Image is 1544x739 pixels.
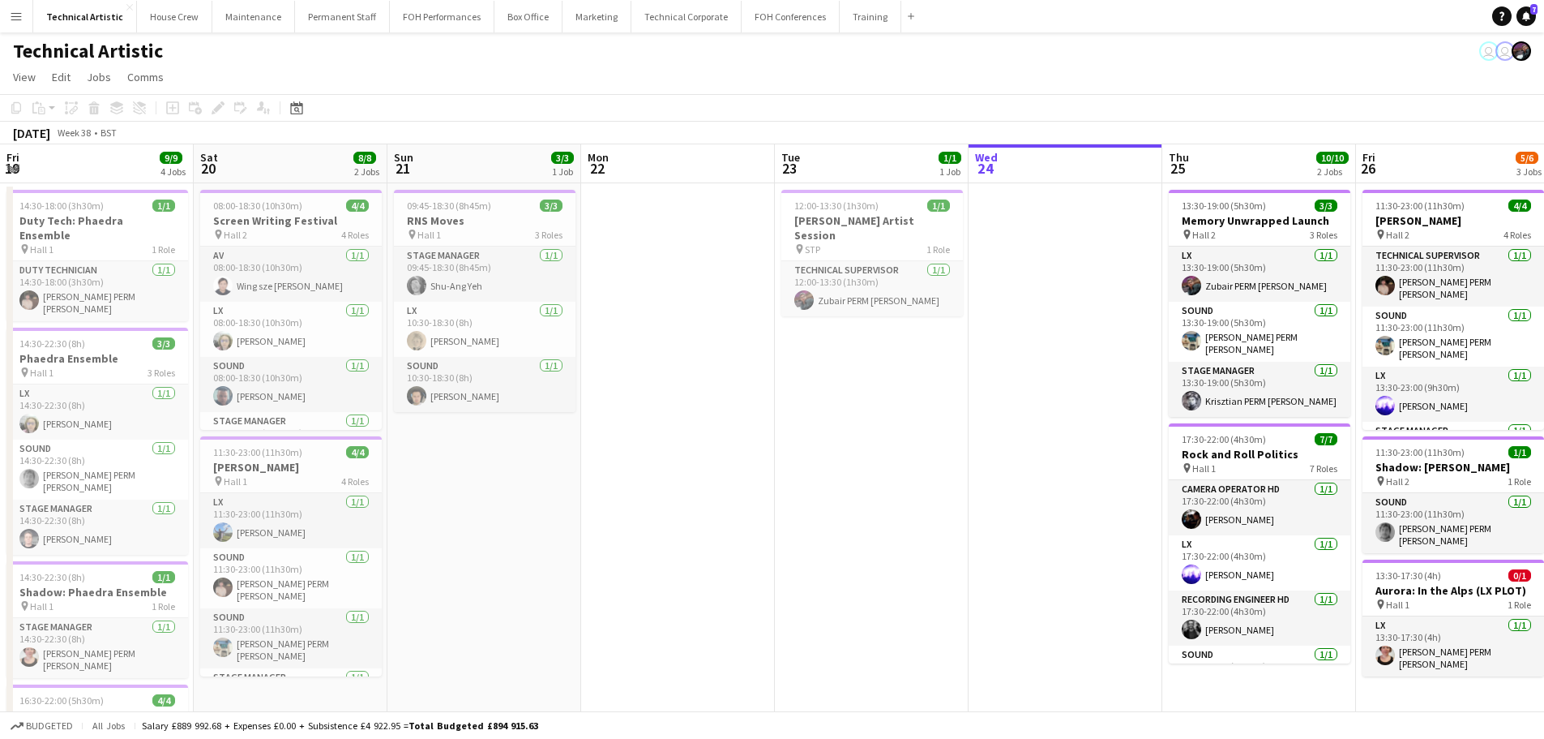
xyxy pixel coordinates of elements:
span: Hall 2 [1192,229,1216,241]
span: 5/6 [1516,152,1538,164]
app-card-role: Technical Supervisor1/111:30-23:00 (11h30m)[PERSON_NAME] PERM [PERSON_NAME] [1362,247,1544,307]
app-card-role: LX1/113:30-23:00 (9h30m)[PERSON_NAME] [1362,367,1544,422]
span: 10/10 [1316,152,1349,164]
span: 3 Roles [1310,229,1337,241]
app-card-role: LX1/111:30-23:00 (11h30m)[PERSON_NAME] [200,493,382,548]
h3: Duty Tech: Phaedra Ensemble [6,213,188,243]
span: 4/4 [152,694,175,707]
app-card-role: Duty Technician1/114:30-18:00 (3h30m)[PERSON_NAME] PERM [PERSON_NAME] [6,261,188,321]
span: View [13,70,36,84]
a: View [6,67,42,88]
div: [DATE] [13,125,50,141]
app-card-role: LX1/117:30-22:00 (4h30m)[PERSON_NAME] [1169,535,1350,591]
app-job-card: 09:45-18:30 (8h45m)3/3RNS Moves Hall 13 RolesStage Manager1/109:45-18:30 (8h45m)Shu-Ang YehLX1/11... [394,190,575,412]
span: 25 [1166,159,1189,178]
app-card-role: Sound1/111:30-23:00 (11h30m)[PERSON_NAME] PERM [PERSON_NAME] [200,548,382,608]
button: Marketing [562,1,631,32]
app-card-role: Sound1/111:30-23:00 (11h30m)[PERSON_NAME] PERM [PERSON_NAME] [1362,493,1544,553]
span: 0/1 [1508,569,1531,582]
span: 9/9 [160,152,182,164]
span: Hall 1 [224,475,247,488]
span: 3 Roles [535,229,562,241]
span: 21 [391,159,413,178]
span: 09:45-18:30 (8h45m) [407,200,491,212]
app-job-card: 11:30-23:00 (11h30m)1/1Shadow: [PERSON_NAME] Hall 21 RoleSound1/111:30-23:00 (11h30m)[PERSON_NAME... [1362,436,1544,553]
div: 14:30-22:30 (8h)1/1Shadow: Phaedra Ensemble Hall 11 RoleStage Manager1/114:30-22:30 (8h)[PERSON_N... [6,561,188,678]
span: Hall 1 [1386,599,1409,611]
button: Box Office [494,1,562,32]
span: 3/3 [540,200,562,212]
span: 1 Role [1508,475,1531,488]
app-card-role: Stage Manager1/109:45-18:30 (8h45m)Shu-Ang Yeh [394,247,575,302]
span: 1 Role [926,243,950,256]
span: Total Budgeted £894 915.63 [408,720,538,732]
app-user-avatar: Zubair PERM Dhalla [1512,41,1531,61]
app-card-role: Stage Manager1/1 [200,668,382,724]
span: 7/7 [1315,433,1337,445]
span: 13:30-19:00 (5h30m) [1182,200,1266,212]
div: 12:00-13:30 (1h30m)1/1[PERSON_NAME] Artist Session STP1 RoleTechnical Supervisor1/112:00-13:30 (1... [781,190,963,316]
app-card-role: LX1/113:30-19:00 (5h30m)Zubair PERM [PERSON_NAME] [1169,247,1350,302]
app-card-role: Technical Supervisor1/112:00-13:30 (1h30m)Zubair PERM [PERSON_NAME] [781,261,963,316]
span: 14:30-18:00 (3h30m) [19,200,104,212]
button: FOH Performances [390,1,494,32]
a: Comms [121,67,170,88]
span: 1/1 [1508,446,1531,458]
span: 11:30-23:00 (11h30m) [1375,200,1465,212]
span: Hall 1 [30,367,53,379]
span: 11:30-23:00 (11h30m) [1375,446,1465,458]
h3: [PERSON_NAME] [200,460,382,475]
span: 4/4 [1508,200,1531,212]
app-job-card: 08:00-18:30 (10h30m)4/4Screen Writing Festival Hall 24 RolesAV1/108:00-18:30 (10h30m)Wing sze [PE... [200,190,382,430]
span: 26 [1360,159,1375,178]
app-job-card: 13:30-19:00 (5h30m)3/3Memory Unwrapped Launch Hall 23 RolesLX1/113:30-19:00 (5h30m)Zubair PERM [P... [1169,190,1350,417]
a: 7 [1516,6,1536,26]
button: Technical Artistic [33,1,137,32]
app-job-card: 13:30-17:30 (4h)0/1Aurora: In the Alps (LX PLOT) Hall 11 RoleLX1/113:30-17:30 (4h)[PERSON_NAME] P... [1362,560,1544,677]
div: 11:30-23:00 (11h30m)4/4[PERSON_NAME] Hall 24 RolesTechnical Supervisor1/111:30-23:00 (11h30m)[PER... [1362,190,1544,430]
button: Technical Corporate [631,1,742,32]
div: Salary £889 992.68 + Expenses £0.00 + Subsistence £4 922.95 = [142,720,538,732]
div: 14:30-18:00 (3h30m)1/1Duty Tech: Phaedra Ensemble Hall 11 RoleDuty Technician1/114:30-18:00 (3h30... [6,190,188,321]
span: 4 Roles [1503,229,1531,241]
span: Mon [588,150,609,165]
h3: [PERSON_NAME] [1362,213,1544,228]
span: 3 Roles [148,367,175,379]
app-card-role: Sound1/111:30-23:00 (11h30m)[PERSON_NAME] PERM [PERSON_NAME] [1362,307,1544,367]
app-card-role: LX1/110:30-18:30 (8h)[PERSON_NAME] [394,302,575,357]
h3: [PERSON_NAME] Artist Session [781,213,963,243]
span: 17:30-22:00 (4h30m) [1182,433,1266,445]
span: Fri [6,150,19,165]
a: Jobs [80,67,118,88]
app-job-card: 17:30-22:00 (4h30m)7/7Rock and Roll Politics Hall 17 RolesCamera Operator HD1/117:30-22:00 (4h30m... [1169,423,1350,664]
app-job-card: 11:30-23:00 (11h30m)4/4[PERSON_NAME] Hall 14 RolesLX1/111:30-23:00 (11h30m)[PERSON_NAME]Sound1/11... [200,436,382,677]
span: Sat [200,150,218,165]
h3: Screen Writing Festival [200,213,382,228]
span: 3/3 [551,152,574,164]
span: 20 [198,159,218,178]
span: Hall 1 [30,600,53,612]
div: 2 Jobs [354,165,379,178]
app-card-role: Camera Operator HD1/117:30-22:00 (4h30m)[PERSON_NAME] [1169,480,1350,535]
app-card-role: LX1/114:30-22:30 (8h)[PERSON_NAME] [6,385,188,440]
span: 22 [585,159,609,178]
span: 14:30-22:30 (8h) [19,571,85,583]
app-card-role: AV1/108:00-18:30 (10h30m)Wing sze [PERSON_NAME] [200,247,382,302]
app-card-role: Stage Manager1/114:30-22:30 (8h)[PERSON_NAME] [6,500,188,555]
app-job-card: 14:30-22:30 (8h)3/3Phaedra Ensemble Hall 13 RolesLX1/114:30-22:30 (8h)[PERSON_NAME]Sound1/114:30-... [6,328,188,555]
app-card-role: Stage Manager1/113:30-19:00 (5h30m)Krisztian PERM [PERSON_NAME] [1169,362,1350,417]
span: 24 [973,159,998,178]
span: 7 Roles [1310,462,1337,475]
app-card-role: Sound1/111:30-23:00 (11h30m)[PERSON_NAME] PERM [PERSON_NAME] [200,608,382,668]
span: 3/3 [152,337,175,350]
span: Hall 1 [30,243,53,256]
span: Budgeted [26,720,73,732]
span: Fri [1362,150,1375,165]
div: 2 Jobs [1317,165,1348,178]
div: 1 Job [939,165,960,178]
